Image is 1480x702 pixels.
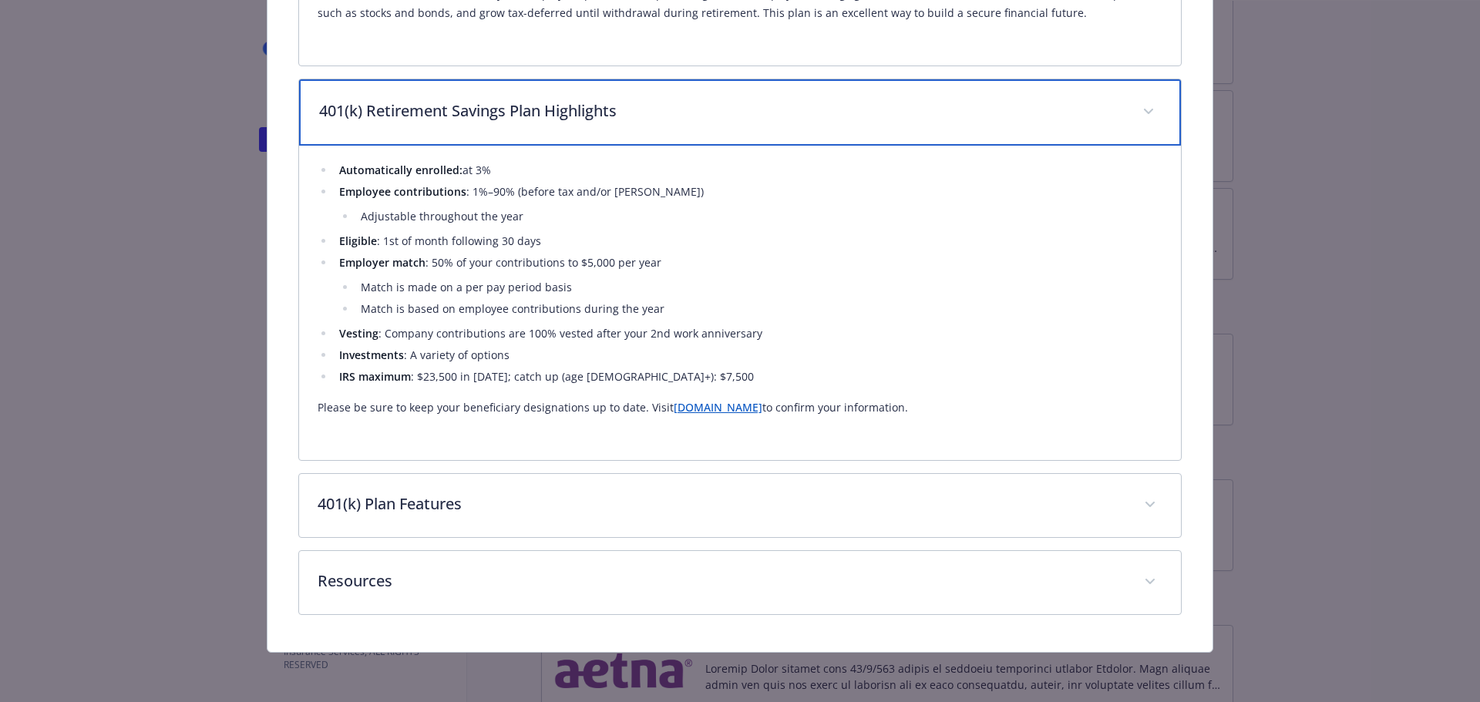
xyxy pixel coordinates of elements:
[339,163,462,177] strong: Automatically enrolled:
[339,255,425,270] strong: Employer match
[318,569,1126,593] p: Resources
[339,184,466,199] strong: Employee contributions
[335,232,1163,250] li: : 1st of month following 30 days
[335,368,1163,386] li: : $23,500 in [DATE]; catch up (age [DEMOGRAPHIC_DATA]+): $7,500
[335,161,1163,180] li: at 3%
[335,183,1163,226] li: : 1%–90% (before tax and/or [PERSON_NAME])
[299,79,1182,146] div: 401(k) Retirement Savings Plan Highlights
[674,400,762,415] a: [DOMAIN_NAME]
[335,254,1163,318] li: : 50% of your contributions to $5,000 per year
[299,146,1182,460] div: 401(k) Retirement Savings Plan Highlights
[299,474,1182,537] div: 401(k) Plan Features
[339,369,411,384] strong: IRS maximum
[319,99,1125,123] p: 401(k) Retirement Savings Plan Highlights
[318,398,1163,417] p: Please be sure to keep your beneficiary designations up to date. Visit to confirm your information.
[339,326,378,341] strong: Vesting
[335,346,1163,364] li: : A variety of options
[335,324,1163,343] li: : Company contributions are 100% vested after your 2nd work anniversary
[356,207,1163,226] li: Adjustable throughout the year
[356,278,1163,297] li: Match is made on a per pay period basis
[339,233,377,248] strong: Eligible
[356,300,1163,318] li: Match is based on employee contributions during the year
[339,348,404,362] strong: Investments
[299,551,1182,614] div: Resources
[318,492,1126,516] p: 401(k) Plan Features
